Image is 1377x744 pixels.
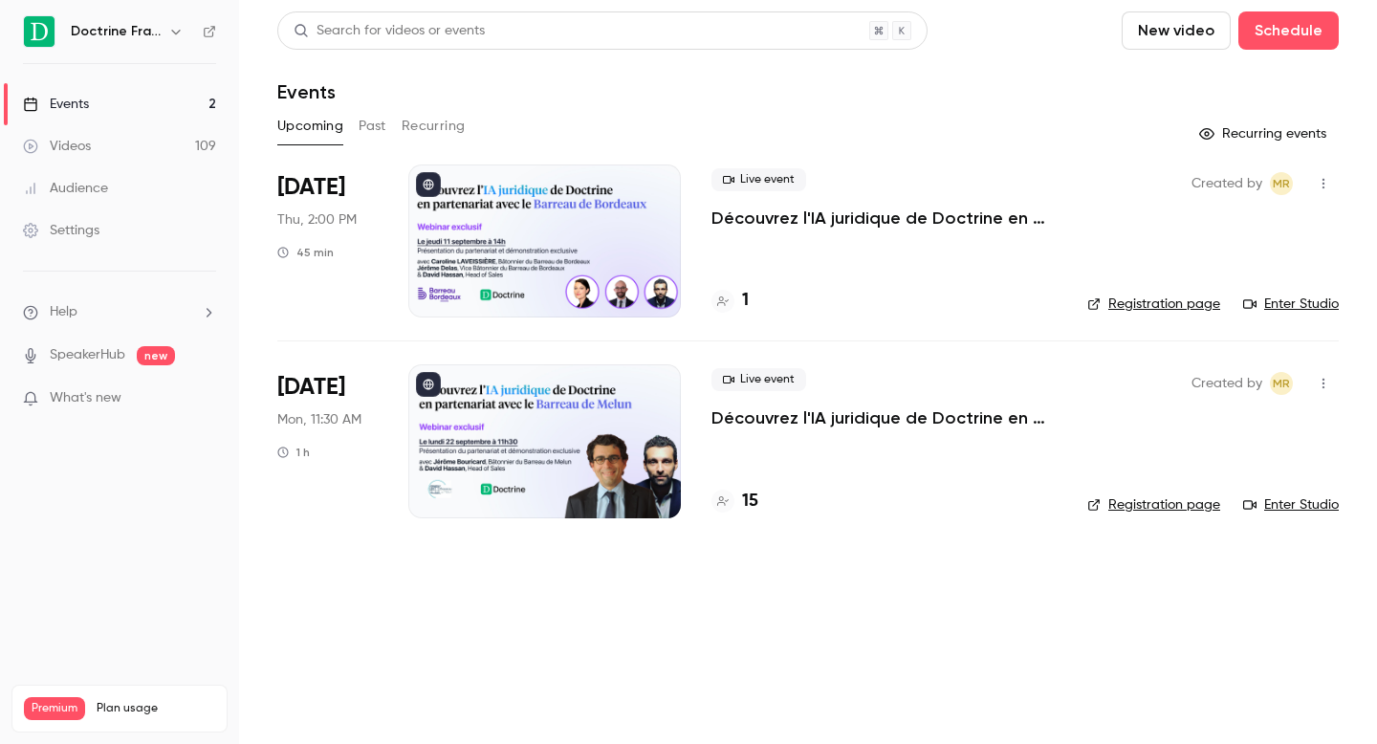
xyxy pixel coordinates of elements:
a: 15 [711,489,758,514]
img: Doctrine France [24,16,55,47]
div: 45 min [277,245,334,260]
a: Enter Studio [1243,295,1339,314]
div: Settings [23,221,99,240]
span: Marguerite Rubin de Cervens [1270,372,1293,395]
span: MR [1273,172,1290,195]
button: Upcoming [277,111,343,142]
div: Events [23,95,89,114]
h1: Events [277,80,336,103]
span: [DATE] [277,372,345,403]
span: What's new [50,388,121,408]
div: Sep 22 Mon, 11:30 AM (Europe/Paris) [277,364,378,517]
a: SpeakerHub [50,345,125,365]
span: Thu, 2:00 PM [277,210,357,230]
button: Recurring events [1191,119,1339,149]
a: Enter Studio [1243,495,1339,514]
div: Sep 11 Thu, 2:00 PM (Europe/Paris) [277,164,378,317]
h4: 1 [742,288,749,314]
h6: Doctrine France [71,22,161,41]
span: [DATE] [277,172,345,203]
span: MR [1273,372,1290,395]
span: Mon, 11:30 AM [277,410,361,429]
button: Schedule [1238,11,1339,50]
button: New video [1122,11,1231,50]
span: new [137,346,175,365]
span: Plan usage [97,701,215,716]
li: help-dropdown-opener [23,302,216,322]
span: Premium [24,697,85,720]
span: Help [50,302,77,322]
div: Search for videos or events [294,21,485,41]
a: Registration page [1087,495,1220,514]
div: Audience [23,179,108,198]
div: Videos [23,137,91,156]
div: 1 h [277,445,310,460]
button: Past [359,111,386,142]
span: Live event [711,168,806,191]
iframe: Noticeable Trigger [193,390,216,407]
a: 1 [711,288,749,314]
a: Découvrez l'IA juridique de Doctrine en partenariat avec le Barreau de Melun [711,406,1057,429]
span: Created by [1191,372,1262,395]
a: Découvrez l'IA juridique de Doctrine en partenariat avec le Barreau de Bordeaux [711,207,1057,230]
a: Registration page [1087,295,1220,314]
h4: 15 [742,489,758,514]
span: Created by [1191,172,1262,195]
span: Marguerite Rubin de Cervens [1270,172,1293,195]
button: Recurring [402,111,466,142]
span: Live event [711,368,806,391]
